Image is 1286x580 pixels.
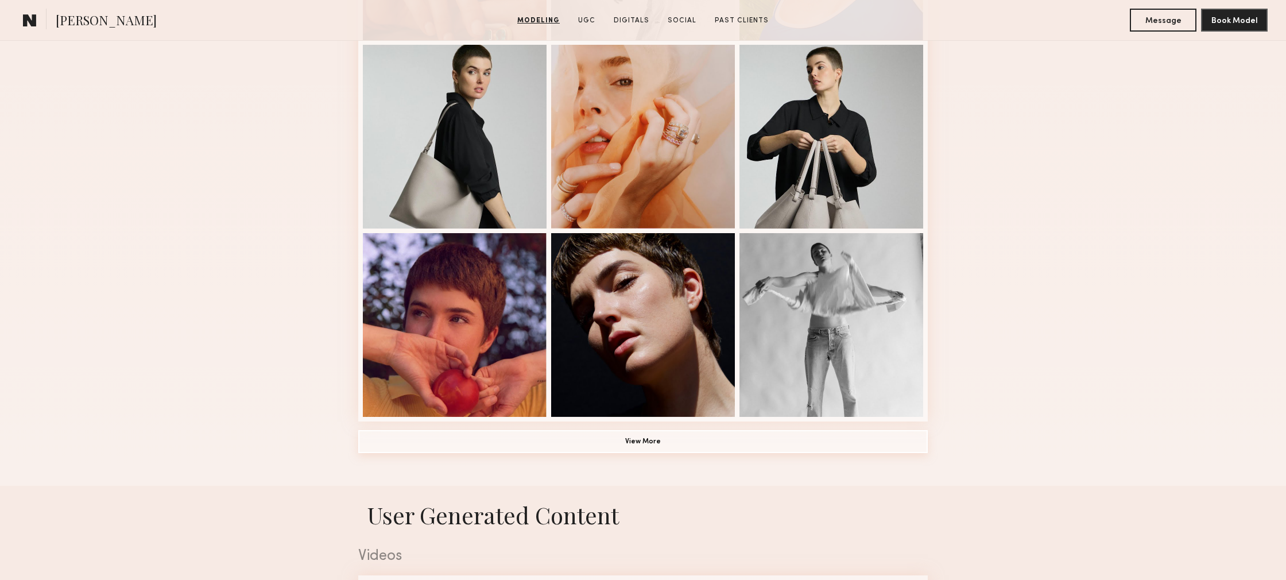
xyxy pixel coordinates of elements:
[349,500,937,530] h1: User Generated Content
[358,430,928,453] button: View More
[513,16,564,26] a: Modeling
[1201,15,1268,25] a: Book Model
[710,16,773,26] a: Past Clients
[574,16,600,26] a: UGC
[358,549,928,564] div: Videos
[1130,9,1196,32] button: Message
[663,16,701,26] a: Social
[609,16,654,26] a: Digitals
[1201,9,1268,32] button: Book Model
[56,11,157,32] span: [PERSON_NAME]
